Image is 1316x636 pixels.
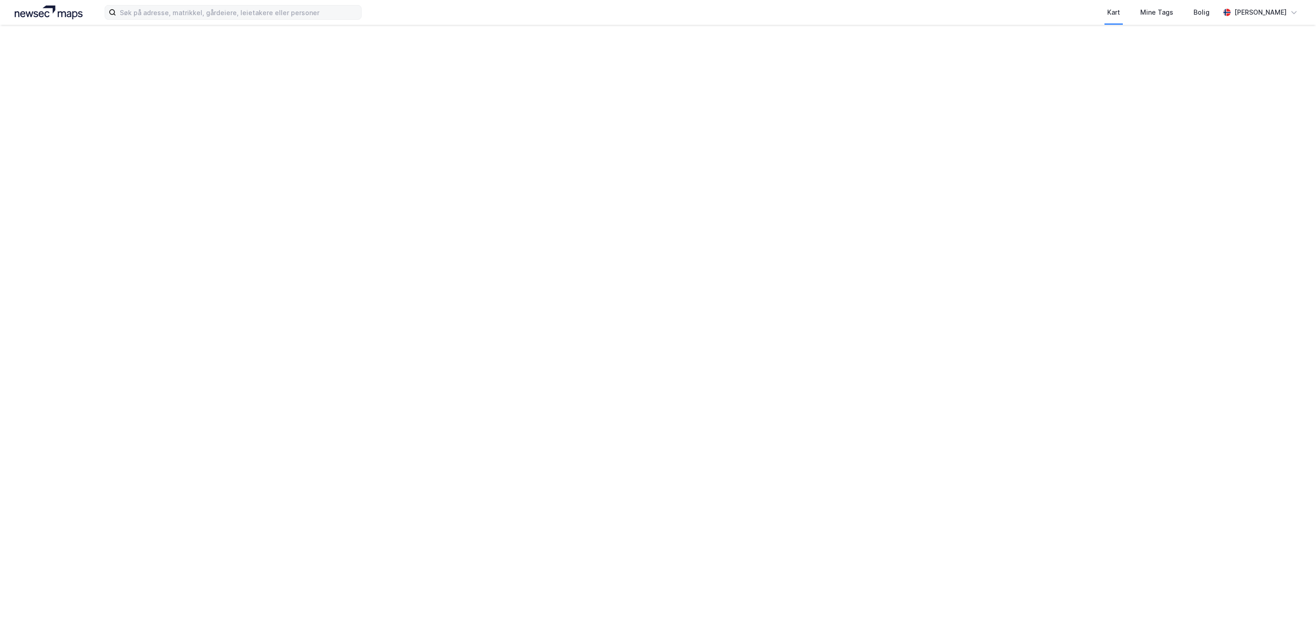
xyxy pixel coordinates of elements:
div: [PERSON_NAME] [1234,7,1287,18]
input: Søk på adresse, matrikkel, gårdeiere, leietakere eller personer [116,6,361,19]
iframe: Chat Widget [1270,592,1316,636]
div: Kontrollprogram for chat [1270,592,1316,636]
div: Bolig [1193,7,1210,18]
div: Mine Tags [1140,7,1173,18]
img: logo.a4113a55bc3d86da70a041830d287a7e.svg [15,6,83,19]
div: Kart [1107,7,1120,18]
